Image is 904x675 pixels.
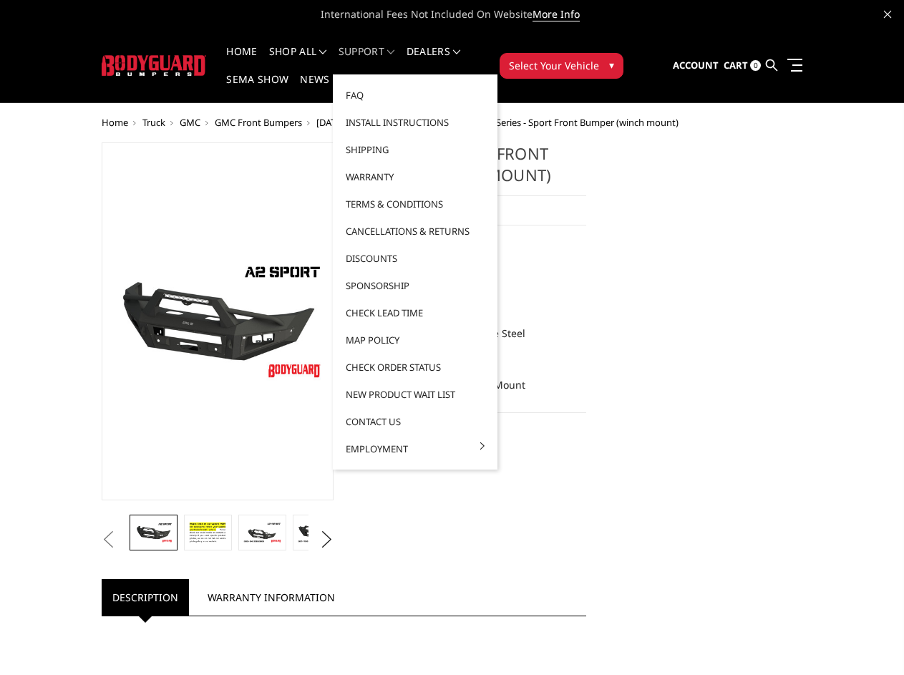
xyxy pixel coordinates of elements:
[339,408,492,435] a: Contact Us
[750,60,761,71] span: 0
[215,116,302,129] a: GMC Front Bumpers
[339,272,492,299] a: Sponsorship
[533,7,580,21] a: More Info
[673,59,719,72] span: Account
[673,47,719,85] a: Account
[609,57,614,72] span: ▾
[134,522,172,543] img: A2 Series - Sport Front Bumper (winch mount)
[106,258,330,384] img: A2 Series - Sport Front Bumper (winch mount)
[339,82,492,109] a: FAQ
[102,116,128,129] a: Home
[339,354,492,381] a: Check Order Status
[142,116,165,129] a: Truck
[316,529,337,550] button: Next
[197,579,346,616] a: Warranty Information
[269,47,327,74] a: shop all
[102,142,334,500] a: A2 Series - Sport Front Bumper (winch mount)
[483,116,679,129] span: A2 Series - Sport Front Bumper (winch mount)
[316,116,469,129] a: [DATE]-[DATE] GMC Sierra 2500/3500
[188,520,227,546] img: A2 Series - Sport Front Bumper (winch mount)
[180,116,200,129] a: GMC
[339,190,492,218] a: Terms & Conditions
[339,245,492,272] a: Discounts
[500,53,623,79] button: Select Your Vehicle
[339,381,492,408] a: New Product Wait List
[339,163,492,190] a: Warranty
[339,47,395,74] a: Support
[98,529,120,550] button: Previous
[339,136,492,163] a: Shipping
[102,579,189,616] a: Description
[339,109,492,136] a: Install Instructions
[724,47,761,85] a: Cart 0
[297,522,336,543] img: A2 Series - Sport Front Bumper (winch mount)
[509,58,599,73] span: Select Your Vehicle
[724,59,748,72] span: Cart
[226,74,288,102] a: SEMA Show
[226,47,257,74] a: Home
[339,299,492,326] a: Check Lead Time
[339,326,492,354] a: MAP Policy
[407,47,461,74] a: Dealers
[339,435,492,462] a: Employment
[102,55,207,76] img: BODYGUARD BUMPERS
[243,522,281,543] img: A2 Series - Sport Front Bumper (winch mount)
[339,218,492,245] a: Cancellations & Returns
[300,74,329,102] a: News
